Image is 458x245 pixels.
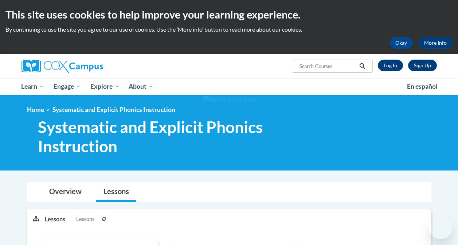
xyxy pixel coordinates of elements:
[96,182,136,202] a: Lessons
[21,60,103,73] img: Cox Campus
[418,37,453,49] a: More Info
[45,215,65,223] p: Lessons
[124,78,158,95] a: About
[17,78,49,95] a: Learn
[402,79,442,94] a: En español
[378,60,403,71] a: Log In
[76,215,94,223] span: Lessons
[38,117,338,156] span: Systematic and Explicit Phonics Instruction
[129,82,153,91] span: About
[357,62,368,71] button: Search
[407,83,438,90] span: En español
[54,82,81,91] span: Engage
[27,106,44,113] a: Home
[203,96,255,104] img: Section background
[21,82,44,91] span: Learn
[5,25,453,33] p: By continuing to use the site you agree to our use of cookies. Use the ‘More info’ button to read...
[16,78,442,95] div: Main menu
[390,37,413,49] button: Okay
[5,7,453,22] h2: This site uses cookies to help improve your learning experience.
[49,78,86,95] a: Engage
[429,216,452,239] iframe: Button to launch messaging window
[52,106,175,113] span: Systematic and Explicit Phonics Instruction
[42,182,89,202] a: Overview
[90,82,120,91] span: Explore
[21,60,153,73] a: Cox Campus
[86,78,124,95] a: Explore
[408,60,437,71] a: Register
[298,62,357,71] input: Search Courses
